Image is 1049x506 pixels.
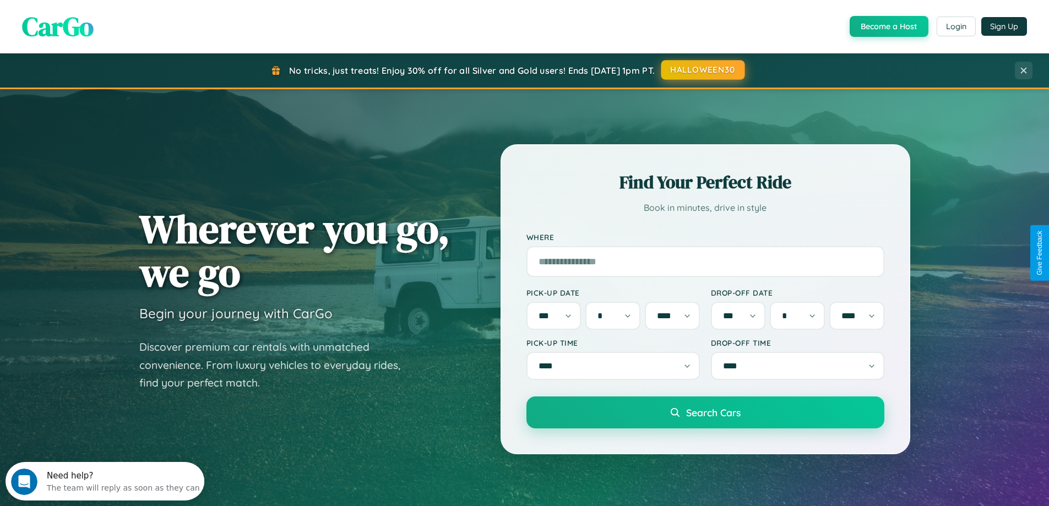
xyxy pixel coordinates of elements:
[981,17,1027,36] button: Sign Up
[686,406,741,418] span: Search Cars
[937,17,976,36] button: Login
[139,207,450,294] h1: Wherever you go, we go
[6,462,204,500] iframe: Intercom live chat discovery launcher
[711,338,884,347] label: Drop-off Time
[526,338,700,347] label: Pick-up Time
[289,65,655,76] span: No tricks, just treats! Enjoy 30% off for all Silver and Gold users! Ends [DATE] 1pm PT.
[41,18,194,30] div: The team will reply as soon as they can
[526,288,700,297] label: Pick-up Date
[850,16,928,37] button: Become a Host
[139,338,415,392] p: Discover premium car rentals with unmatched convenience. From luxury vehicles to everyday rides, ...
[526,396,884,428] button: Search Cars
[41,9,194,18] div: Need help?
[11,469,37,495] iframe: Intercom live chat
[661,60,745,80] button: HALLOWEEN30
[526,232,884,242] label: Where
[4,4,205,35] div: Open Intercom Messenger
[526,200,884,216] p: Book in minutes, drive in style
[526,170,884,194] h2: Find Your Perfect Ride
[1036,231,1043,275] div: Give Feedback
[22,8,94,45] span: CarGo
[139,305,333,322] h3: Begin your journey with CarGo
[711,288,884,297] label: Drop-off Date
